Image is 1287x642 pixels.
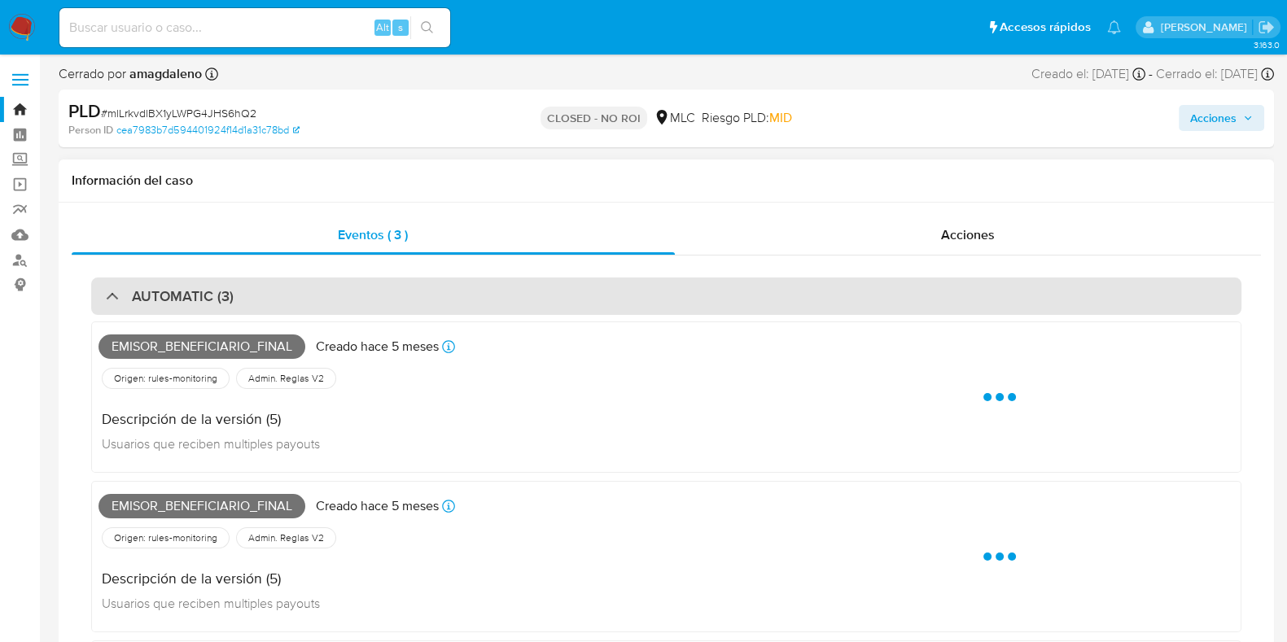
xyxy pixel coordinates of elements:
span: Cerrado por [59,65,202,83]
h1: Información del caso [72,173,1261,189]
span: Origen: rules-monitoring [112,531,219,544]
span: Emisor_beneficiario_final [98,494,305,518]
span: Riesgo PLD: [702,109,792,127]
p: Creado hace 5 meses [316,338,439,356]
span: Emisor_beneficiario_final [98,334,305,359]
button: Acciones [1179,105,1264,131]
span: s [398,20,403,35]
span: - [1149,65,1153,83]
span: Admin. Reglas V2 [247,372,326,385]
p: camilafernanda.paredessaldano@mercadolibre.cl [1160,20,1252,35]
span: Acciones [941,225,995,244]
span: Eventos ( 3 ) [338,225,408,244]
div: Cerrado el: [DATE] [1156,65,1274,83]
span: Admin. Reglas V2 [247,531,326,544]
b: Person ID [68,123,113,138]
span: Usuarios que reciben multiples payouts [102,435,320,452]
a: cea7983b7d594401924f14d1a31c78bd [116,123,300,138]
b: PLD [68,98,101,124]
span: Usuarios que reciben multiples payouts [102,594,320,612]
p: CLOSED - NO ROI [541,107,647,129]
h4: Descripción de la versión (5) [102,570,320,587]
span: # mlLrkvdlBX1yLWPG4JHS6hQ2 [101,105,256,121]
div: MLC [654,109,695,127]
button: search-icon [410,16,444,39]
b: amagdaleno [126,64,202,83]
span: Alt [376,20,389,35]
input: Buscar usuario o caso... [59,17,450,38]
a: Salir [1258,19,1275,36]
span: Origen: rules-monitoring [112,372,219,385]
span: Acciones [1190,105,1237,131]
a: Notificaciones [1107,20,1121,34]
div: Creado el: [DATE] [1031,65,1145,83]
p: Creado hace 5 meses [316,497,439,515]
h3: AUTOMATIC (3) [132,287,234,305]
span: MID [769,108,792,127]
span: Accesos rápidos [1000,19,1091,36]
h4: Descripción de la versión (5) [102,410,320,428]
div: AUTOMATIC (3) [91,277,1241,315]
